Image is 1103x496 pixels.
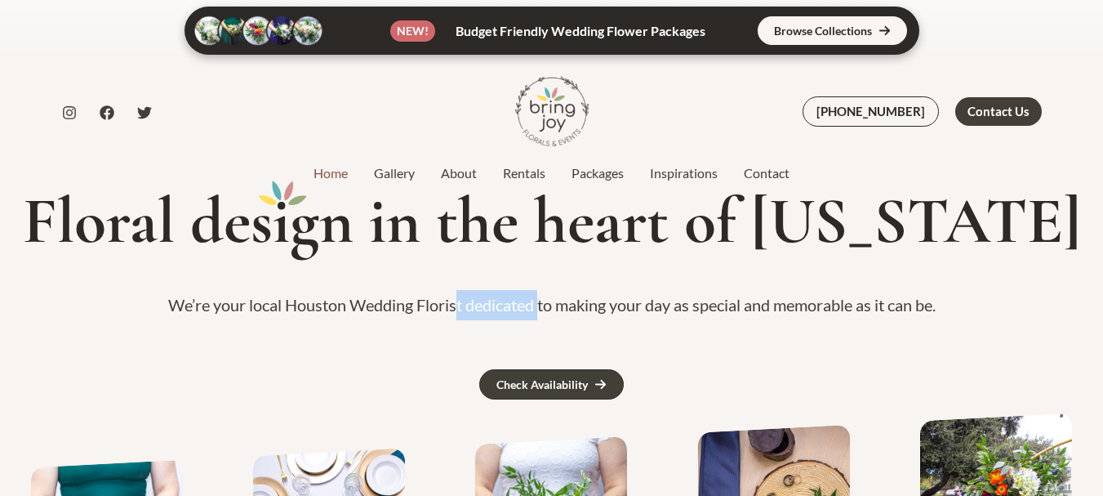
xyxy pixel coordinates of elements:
[496,379,588,391] div: Check Availability
[137,105,152,120] a: Twitter
[515,74,589,148] img: Bring Joy
[731,163,803,183] a: Contact
[955,97,1042,126] a: Contact Us
[479,369,624,400] a: Check Availability
[637,163,731,183] a: Inspirations
[428,163,490,183] a: About
[361,163,428,183] a: Gallery
[20,290,1083,320] p: We’re your local Houston Wedding Florist dedicated to making your day as special and memorable as...
[273,185,290,257] mark: i
[20,185,1083,257] h1: Floral des gn in the heart of [US_STATE]
[558,163,637,183] a: Packages
[803,96,939,127] a: [PHONE_NUMBER]
[490,163,558,183] a: Rentals
[100,105,114,120] a: Facebook
[62,105,77,120] a: Instagram
[300,163,361,183] a: Home
[300,161,803,185] nav: Site Navigation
